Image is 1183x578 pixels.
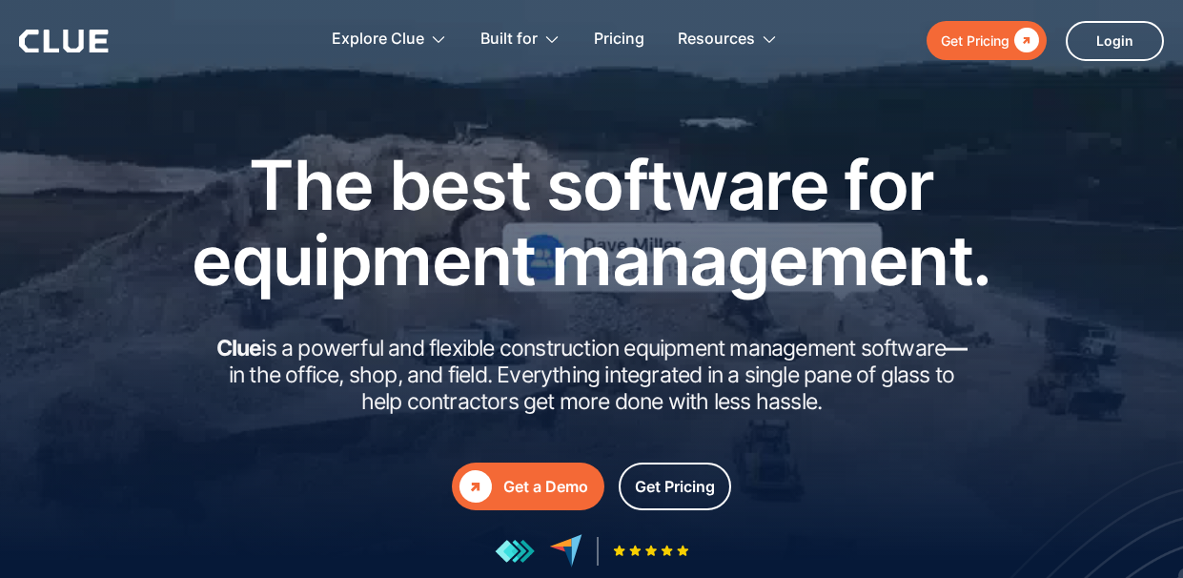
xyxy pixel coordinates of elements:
[678,10,755,70] div: Resources
[459,470,492,503] div: 
[613,545,689,557] img: Five-star rating icon
[216,335,262,361] strong: Clue
[211,336,973,415] h2: is a powerful and flexible construction equipment management software in the office, shop, and fi...
[480,10,538,70] div: Built for
[495,539,535,564] img: reviews at getapp
[480,10,561,70] div: Built for
[1066,21,1164,61] a: Login
[635,475,715,499] div: Get Pricing
[678,10,778,70] div: Resources
[163,147,1021,298] h1: The best software for equipment management.
[332,10,447,70] div: Explore Clue
[332,10,424,70] div: Explore Clue
[594,10,644,70] a: Pricing
[503,475,588,499] div: Get a Demo
[927,21,1047,60] a: Get Pricing
[946,335,967,361] strong: —
[452,463,604,510] a: Get a Demo
[549,534,582,568] img: reviews at capterra
[619,463,731,510] a: Get Pricing
[941,29,1010,52] div: Get Pricing
[1010,29,1039,52] div: 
